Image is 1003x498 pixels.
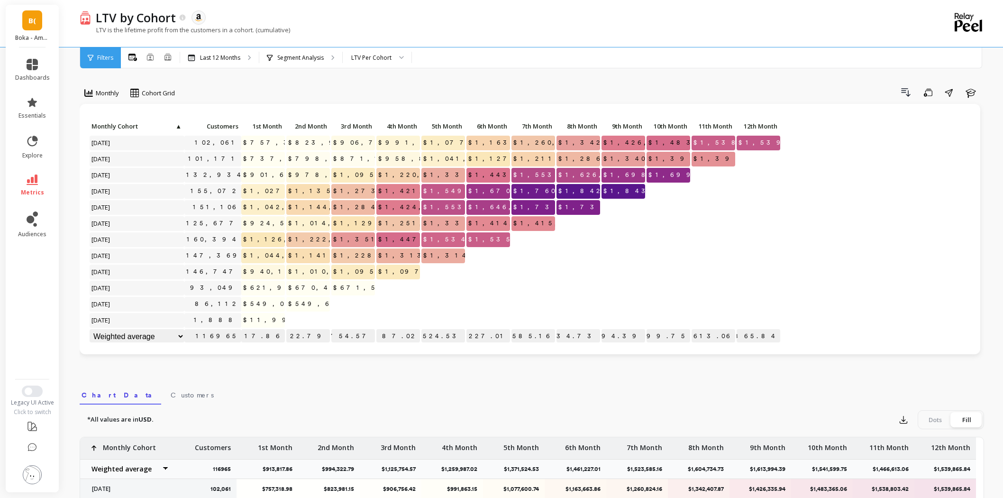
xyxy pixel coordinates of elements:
span: 9th Month [603,122,642,130]
span: $1,538,803.42 [692,136,793,150]
p: 4th Month [376,120,420,133]
div: Toggle SortBy [601,120,646,134]
p: 3rd Month [331,120,375,133]
p: $1,523,585.16 [511,329,555,343]
p: $1,483,365.06 [797,485,847,493]
p: 6th Month [466,120,510,133]
p: $1,163,663.86 [551,485,601,493]
span: $1,553,584.93 [511,168,615,182]
span: Monthly [96,89,119,98]
span: [DATE] [90,313,113,327]
span: $1,535,983.19 [466,232,574,247]
p: $1,539,865.84 [934,465,976,473]
span: 12th Month [739,122,777,130]
p: $913,817.86 [241,329,285,343]
span: $1,393,787.65 [692,152,802,166]
p: 4th Month [442,437,477,452]
span: 8th Month [558,122,597,130]
span: Chart Data [82,390,159,400]
p: $1,604,734.73 [688,465,729,473]
span: [DATE] [90,200,113,214]
span: 2nd Month [288,122,327,130]
p: 9th Month [750,437,785,452]
span: $1,670,590.01 [466,184,559,198]
div: Toggle SortBy [331,120,376,134]
p: Customers [195,437,231,452]
span: Filters [97,54,113,62]
div: Toggle SortBy [511,120,556,134]
span: $1,141,200.16 [286,249,374,263]
span: $1,534,560.18 [421,232,516,247]
span: $1,553,437.03 [421,200,523,214]
span: $1,260,824.16 [511,136,602,150]
p: $757,318.98 [243,485,292,493]
span: $621,930.08 [241,281,324,295]
a: 151,106 [191,200,241,214]
span: $1,027,864.00 [241,184,332,198]
img: api.amazon.svg [194,13,203,22]
span: $1,335,569.75 [421,216,525,231]
img: header icon [80,10,91,24]
p: $1,259,987.02 [376,329,420,343]
span: $1,447,984.41 [376,232,476,247]
p: $1,371,524.53 [421,329,465,343]
span: 4th Month [378,122,417,130]
span: $1,393,008.88 [647,152,755,166]
span: $1,842,517.23 [556,184,657,198]
span: $1,129,041.46 [331,216,423,231]
div: Toggle SortBy [466,120,511,134]
div: Toggle SortBy [736,120,781,134]
span: $1,284,715.84 [331,200,432,214]
span: essentials [18,112,46,120]
span: $1,539,865.84 [737,136,840,150]
p: LTV by Cohort [96,9,176,26]
p: 116965 [184,329,241,343]
p: 12th Month [737,120,780,133]
p: 10th Month [808,437,847,452]
div: Fill [951,412,982,427]
a: 102,061 [193,136,241,150]
p: $1,539,865.84 [921,485,970,493]
span: $1,228,294.47 [331,249,431,263]
div: Click to switch [6,408,59,416]
span: audiences [18,231,46,238]
span: $1,251,895.37 [376,216,481,231]
span: [DATE] [90,136,113,150]
span: $901,659.28 [241,168,326,182]
span: [DATE] [90,184,113,198]
span: $978,628.72 [286,168,379,182]
span: 1st Month [243,122,282,130]
p: 6th Month [565,437,601,452]
p: $913,817.86 [263,465,298,473]
p: 9th Month [602,120,645,133]
p: $1,539,865.84 [737,329,780,343]
span: $1,286,585.19 [556,152,657,166]
p: Segment Analysis [277,54,324,62]
p: 3rd Month [381,437,416,452]
p: $1,371,524.53 [504,465,545,473]
p: 2nd Month [318,437,354,452]
a: 160,394 [185,232,241,247]
p: $1,260,824.16 [612,485,662,493]
span: ▲ [174,122,182,130]
span: $1,334,808.26 [421,168,523,182]
p: 8th Month [688,437,724,452]
div: Toggle SortBy [376,120,421,134]
span: [DATE] [90,152,113,166]
p: 11th Month [869,437,909,452]
p: $1,466,613.06 [692,329,735,343]
span: $924,544.52 [241,216,319,231]
p: $1,541,599.75 [647,329,690,343]
p: $1,541,599.75 [812,465,853,473]
p: $1,342,407.87 [674,485,724,493]
span: $1,097,057.37 [376,265,480,279]
span: 7th Month [513,122,552,130]
span: $11,999.91 [241,313,327,327]
span: B( [28,15,36,26]
span: dashboards [15,74,50,82]
div: LTV Per Cohort [351,53,392,62]
p: $1,125,754.57 [331,329,375,343]
div: Toggle SortBy [691,120,736,134]
p: $994,322.79 [322,465,360,473]
span: $1,135,642.32 [286,184,383,198]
